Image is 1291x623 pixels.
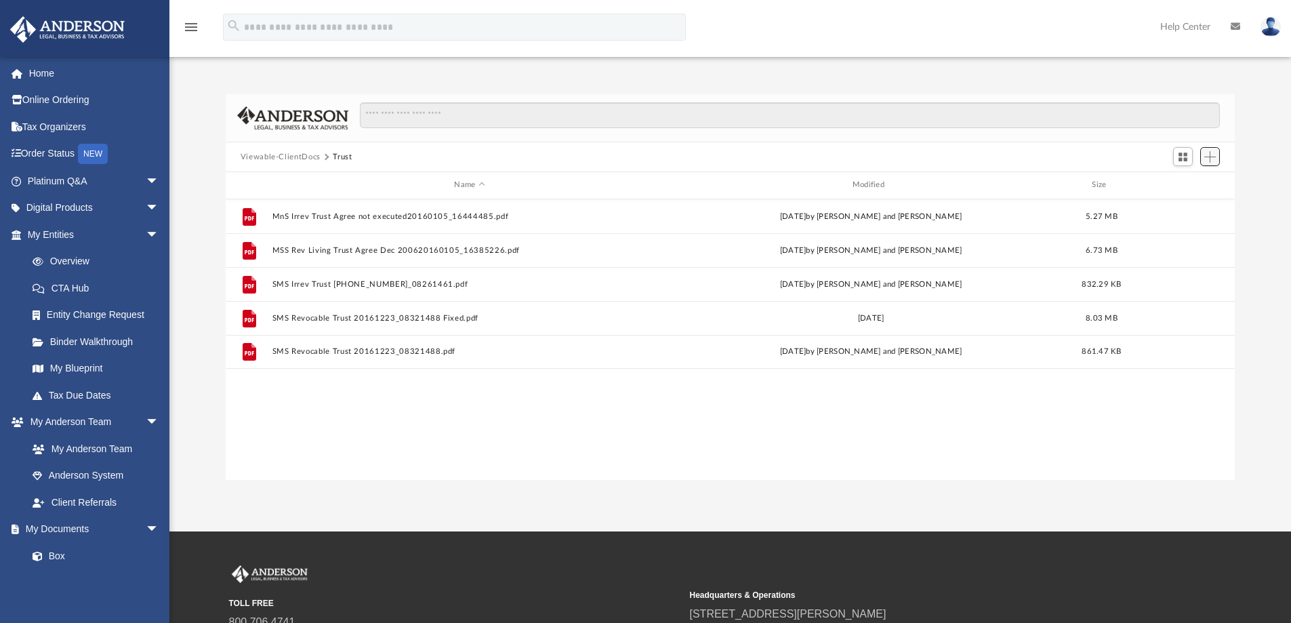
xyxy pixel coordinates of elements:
[19,569,173,597] a: Meeting Minutes
[1086,212,1118,220] span: 5.27 MB
[19,275,180,302] a: CTA Hub
[9,195,180,222] a: Digital Productsarrow_drop_down
[272,347,667,356] button: SMS Revocable Trust 20161223_08321488.pdf
[1134,179,1229,191] div: id
[146,167,173,195] span: arrow_drop_down
[146,516,173,544] span: arrow_drop_down
[673,312,1068,324] div: [DATE]
[673,179,1069,191] div: Modified
[229,597,680,609] small: TOLL FREE
[6,16,129,43] img: Anderson Advisors Platinum Portal
[226,199,1235,480] div: grid
[1173,147,1193,166] button: Switch to Grid View
[146,221,173,249] span: arrow_drop_down
[673,244,1068,256] div: [DATE] by [PERSON_NAME] and [PERSON_NAME]
[1082,280,1121,287] span: 832.29 KB
[272,314,667,323] button: SMS Revocable Trust 20161223_08321488 Fixed.pdf
[333,151,352,163] button: Trust
[1086,246,1118,254] span: 6.73 MB
[9,140,180,168] a: Order StatusNEW
[1074,179,1128,191] div: Size
[1200,147,1221,166] button: Add
[1261,17,1281,37] img: User Pic
[9,516,173,543] a: My Documentsarrow_drop_down
[19,462,173,489] a: Anderson System
[673,346,1068,358] div: [DATE] by [PERSON_NAME] and [PERSON_NAME]
[9,113,180,140] a: Tax Organizers
[9,221,180,248] a: My Entitiesarrow_drop_down
[360,102,1220,128] input: Search files and folders
[19,435,166,462] a: My Anderson Team
[9,409,173,436] a: My Anderson Teamarrow_drop_down
[271,179,667,191] div: Name
[272,246,667,255] button: MSS Rev Living Trust Agree Dec 200620160105_16385226.pdf
[19,542,166,569] a: Box
[19,355,173,382] a: My Blueprint
[1086,314,1118,321] span: 8.03 MB
[272,280,667,289] button: SMS Irrev Trust [PHONE_NUMBER]_08261461.pdf
[232,179,266,191] div: id
[1082,348,1121,355] span: 861.47 KB
[272,212,667,221] button: MnS Irrev Trust Agree not executed20160105_16444485.pdf
[19,302,180,329] a: Entity Change Request
[146,195,173,222] span: arrow_drop_down
[146,409,173,437] span: arrow_drop_down
[9,60,180,87] a: Home
[9,167,180,195] a: Platinum Q&Aarrow_drop_down
[690,608,886,620] a: [STREET_ADDRESS][PERSON_NAME]
[78,144,108,164] div: NEW
[183,26,199,35] a: menu
[19,382,180,409] a: Tax Due Dates
[19,489,173,516] a: Client Referrals
[183,19,199,35] i: menu
[673,210,1068,222] div: [DATE] by [PERSON_NAME] and [PERSON_NAME]
[229,565,310,583] img: Anderson Advisors Platinum Portal
[226,18,241,33] i: search
[673,278,1068,290] div: [DATE] by [PERSON_NAME] and [PERSON_NAME]
[19,328,180,355] a: Binder Walkthrough
[19,248,180,275] a: Overview
[690,589,1141,601] small: Headquarters & Operations
[241,151,321,163] button: Viewable-ClientDocs
[9,87,180,114] a: Online Ordering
